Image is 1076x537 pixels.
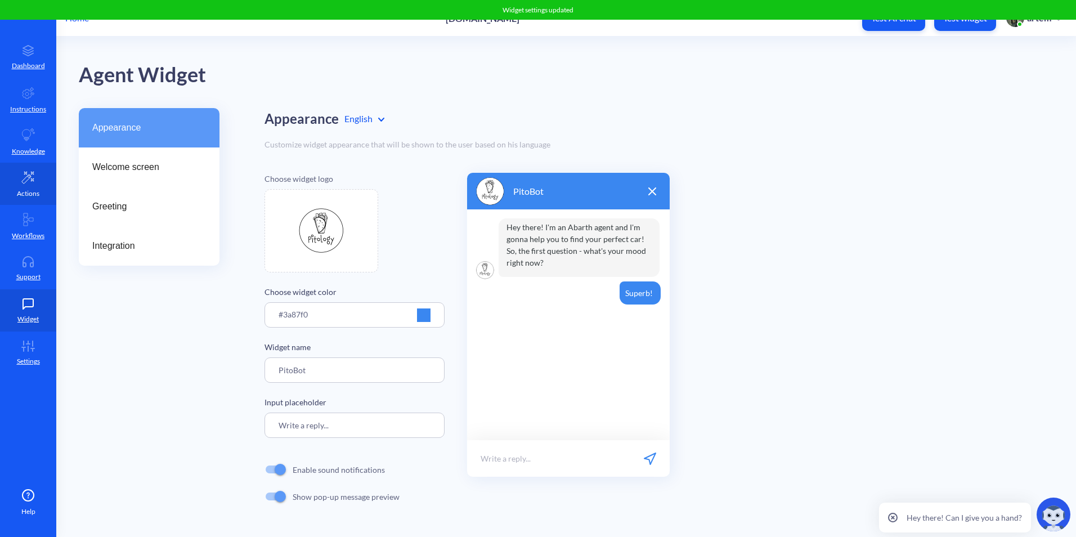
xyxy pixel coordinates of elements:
[264,413,445,438] input: Write your reply
[17,189,39,199] p: Actions
[513,185,544,198] p: PitoBot
[907,512,1022,523] p: Hey there! Can I give you a hand?
[299,208,344,253] img: file
[499,218,660,277] p: Hey there! I'm an Abarth agent and I'm gonna help you to find your perfect car! So, the first que...
[79,226,219,266] a: Integration
[264,138,1053,150] div: Customize widget appearance that will be shown to the user based on his language
[279,308,308,320] p: #3a87f0
[264,341,445,353] p: Widget name
[92,200,197,213] span: Greeting
[12,231,44,241] p: Workflows
[620,281,661,305] p: Superb!
[79,147,219,187] a: Welcome screen
[79,187,219,226] a: Greeting
[476,261,494,279] img: logo
[17,314,39,324] p: Widget
[344,112,384,126] div: English
[21,507,35,517] span: Help
[79,108,219,147] a: Appearance
[264,396,445,408] p: Input placeholder
[16,272,41,282] p: Support
[1037,498,1070,531] img: copilot-icon.svg
[10,104,46,114] p: Instructions
[264,173,445,185] p: Choose widget logo
[12,61,45,71] p: Dashboard
[264,286,445,298] p: Choose widget color
[264,111,339,127] h2: Appearance
[92,121,197,135] span: Appearance
[92,239,197,253] span: Integration
[293,491,400,503] p: Show pop-up message preview
[17,356,40,366] p: Settings
[503,6,573,14] span: Widget settings updated
[481,453,531,464] p: Write a reply...
[12,146,45,156] p: Knowledge
[293,464,385,476] p: Enable sound notifications
[92,160,197,174] span: Welcome screen
[79,59,1076,91] div: Agent Widget
[476,177,504,205] img: logo
[264,357,445,383] input: Agent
